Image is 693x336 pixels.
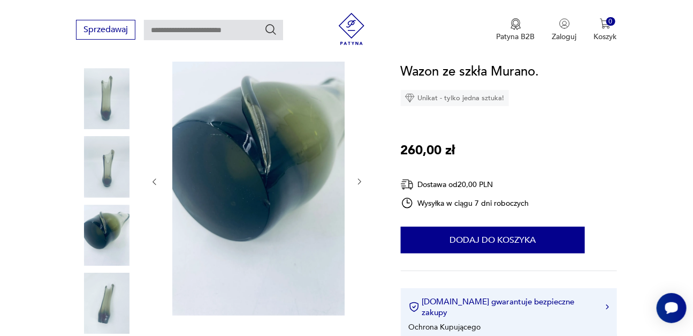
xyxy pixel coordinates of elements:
[559,18,570,29] img: Ikonka użytkownika
[401,197,529,210] div: Wysyłka w ciągu 7 dni roboczych
[552,18,577,42] button: Zaloguj
[401,90,509,106] div: Unikat - tylko jedna sztuka!
[511,18,521,30] img: Ikona medalu
[409,302,420,312] img: Ikona certyfikatu
[76,20,135,40] button: Sprzedawaj
[405,93,415,103] img: Ikona diamentu
[76,205,137,266] img: Zdjęcie produktu Wazon ze szkła Murano.
[264,23,277,36] button: Szukaj
[401,140,455,161] p: 260,00 zł
[409,322,481,332] li: Ochrona Kupującego
[401,178,529,191] div: Dostawa od 20,00 PLN
[409,296,609,318] button: [DOMAIN_NAME] gwarantuje bezpieczne zakupy
[401,178,414,191] img: Ikona dostawy
[552,32,577,42] p: Zaloguj
[76,27,135,34] a: Sprzedawaj
[336,13,368,45] img: Patyna - sklep z meblami i dekoracjami vintage
[657,293,687,323] iframe: Smartsupp widget button
[594,32,617,42] p: Koszyk
[401,227,585,253] button: Dodaj do koszyka
[606,304,609,310] img: Ikona strzałki w prawo
[76,68,137,129] img: Zdjęcie produktu Wazon ze szkła Murano.
[497,32,535,42] p: Patyna B2B
[600,18,611,29] img: Ikona koszyka
[76,273,137,334] img: Zdjęcie produktu Wazon ze szkła Murano.
[497,18,535,42] button: Patyna B2B
[497,18,535,42] a: Ikona medaluPatyna B2B
[401,62,539,82] h1: Wazon ze szkła Murano.
[606,17,615,26] div: 0
[594,18,617,42] button: 0Koszyk
[170,47,376,316] img: Zdjęcie produktu Wazon ze szkła Murano.
[76,137,137,198] img: Zdjęcie produktu Wazon ze szkła Murano.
